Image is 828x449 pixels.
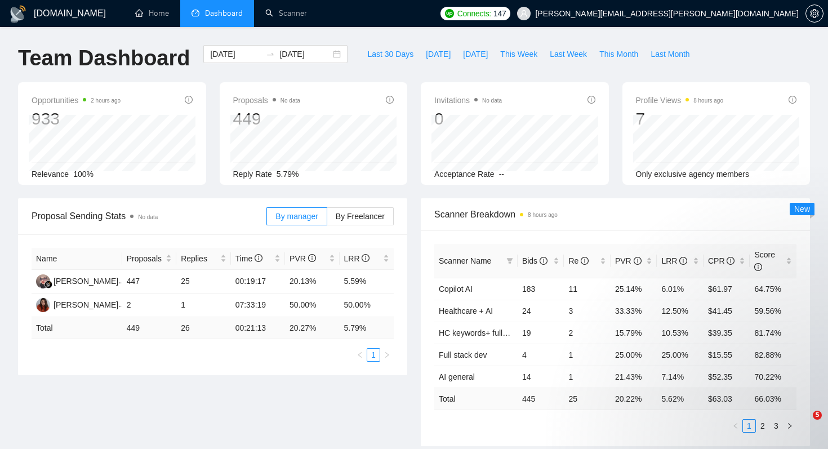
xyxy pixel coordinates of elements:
[233,94,300,107] span: Proposals
[181,252,217,265] span: Replies
[783,419,796,433] li: Next Page
[357,352,363,358] span: left
[457,45,494,63] button: [DATE]
[743,420,755,432] a: 1
[729,419,742,433] li: Previous Page
[279,48,331,60] input: End date
[122,317,176,339] td: 449
[750,278,796,300] td: 64.75%
[340,270,394,294] td: 5.59%
[518,344,564,366] td: 4
[611,322,657,344] td: 15.79%
[32,209,266,223] span: Proposal Sending Stats
[73,170,94,179] span: 100%
[367,349,380,361] a: 1
[32,94,121,107] span: Opportunities
[805,5,823,23] button: setting
[794,205,810,214] span: New
[185,96,193,104] span: info-circle
[138,214,158,220] span: No data
[205,8,243,18] span: Dashboard
[231,294,285,317] td: 07:33:19
[518,366,564,388] td: 14
[122,248,176,270] th: Proposals
[693,97,723,104] time: 8 hours ago
[32,108,121,130] div: 933
[386,96,394,104] span: info-circle
[520,10,528,17] span: user
[518,322,564,344] td: 19
[384,352,390,358] span: right
[644,45,696,63] button: Last Month
[636,108,724,130] div: 7
[54,299,118,311] div: [PERSON_NAME]
[499,170,504,179] span: --
[265,8,307,18] a: searchScanner
[233,170,272,179] span: Reply Rate
[636,170,750,179] span: Only exclusive agency members
[176,270,230,294] td: 25
[568,256,589,265] span: Re
[255,254,262,262] span: info-circle
[789,96,796,104] span: info-circle
[434,388,518,410] td: Total
[434,207,796,221] span: Scanner Breakdown
[176,317,230,339] td: 26
[367,48,413,60] span: Last 30 Days
[805,9,823,18] a: setting
[9,5,27,23] img: logo
[340,294,394,317] td: 50.00%
[434,94,502,107] span: Invitations
[122,294,176,317] td: 2
[32,248,122,270] th: Name
[657,300,704,322] td: 12.50%
[708,256,734,265] span: CPR
[426,48,451,60] span: [DATE]
[463,48,488,60] span: [DATE]
[231,317,285,339] td: 00:21:13
[754,250,775,272] span: Score
[353,348,367,362] button: left
[756,420,769,432] a: 2
[494,45,544,63] button: This Week
[361,45,420,63] button: Last 30 Days
[727,257,734,265] span: info-circle
[290,254,316,263] span: PVR
[550,48,587,60] span: Last Week
[754,263,762,271] span: info-circle
[439,306,493,315] a: Healthcare + AI
[790,411,817,438] iframe: Intercom live chat
[266,50,275,59] span: to
[564,322,611,344] td: 2
[266,50,275,59] span: swap-right
[564,300,611,322] td: 3
[54,275,118,287] div: [PERSON_NAME]
[522,256,547,265] span: Bids
[518,388,564,410] td: 445
[657,322,704,344] td: 10.53%
[285,270,339,294] td: 20.13%
[636,94,724,107] span: Profile Views
[651,48,689,60] span: Last Month
[564,366,611,388] td: 1
[661,256,687,265] span: LRR
[36,298,50,312] img: MN
[275,212,318,221] span: By manager
[32,317,122,339] td: Total
[657,278,704,300] td: 6.01%
[564,344,611,366] td: 1
[91,97,121,104] time: 2 hours ago
[806,9,823,18] span: setting
[750,300,796,322] td: 59.56%
[518,300,564,322] td: 24
[783,419,796,433] button: right
[127,252,163,265] span: Proposals
[599,48,638,60] span: This Month
[344,254,370,263] span: LRR
[506,257,513,264] span: filter
[439,350,487,359] a: Full stack dev
[500,48,537,60] span: This Week
[420,45,457,63] button: [DATE]
[564,278,611,300] td: 11
[231,270,285,294] td: 00:19:17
